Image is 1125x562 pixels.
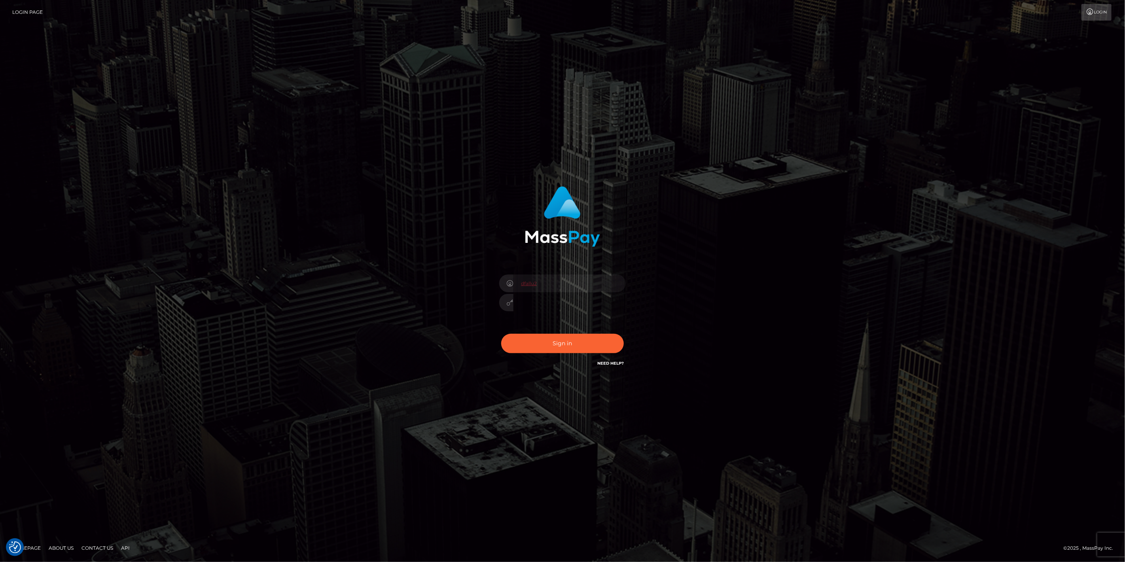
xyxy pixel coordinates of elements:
img: MassPay Login [525,186,600,247]
div: © 2025 , MassPay Inc. [1063,544,1119,553]
a: About Us [45,542,77,554]
img: Revisit consent button [9,541,21,553]
a: Need Help? [597,361,624,366]
a: API [118,542,133,554]
a: Login [1081,4,1112,21]
button: Consent Preferences [9,541,21,553]
input: Username... [513,274,626,292]
a: Contact Us [78,542,116,554]
button: Sign in [501,334,624,353]
a: Login Page [12,4,43,21]
a: Homepage [9,542,44,554]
